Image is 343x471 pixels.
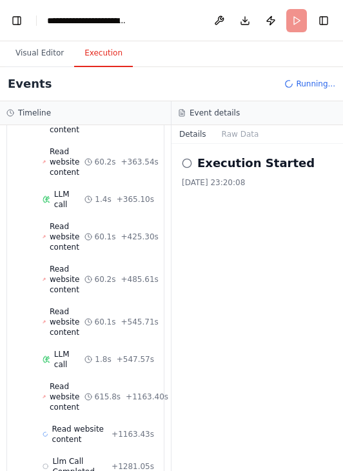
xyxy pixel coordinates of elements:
span: 60.2s [95,274,116,285]
span: Running... [296,79,335,89]
span: + 547.57s [117,354,154,365]
button: Visual Editor [5,40,74,67]
span: Read website content [50,264,84,295]
nav: breadcrumb [47,14,128,27]
span: + 545.71s [121,317,158,327]
span: + 1163.43s [112,429,154,439]
div: [DATE] 23:20:08 [182,177,333,188]
span: + 1163.40s [126,392,168,402]
span: LLM call [54,189,85,210]
span: 60.2s [95,157,116,167]
span: Read website content [50,146,84,177]
span: Read website content [50,306,84,337]
span: Read website content [52,424,112,445]
button: Show right sidebar [315,12,333,30]
button: Execution [74,40,133,67]
span: 60.1s [95,232,116,242]
span: + 365.10s [117,194,154,205]
button: Details [171,125,214,143]
h3: Event details [190,108,240,118]
span: + 363.54s [121,157,158,167]
span: Read website content [50,221,84,252]
button: Show left sidebar [8,12,26,30]
h2: Execution Started [197,154,315,172]
span: 1.8s [95,354,111,365]
span: 615.8s [95,392,121,402]
span: + 425.30s [121,232,158,242]
h2: Events [8,75,52,93]
span: 60.1s [95,317,116,327]
span: 1.4s [95,194,111,205]
span: + 485.61s [121,274,158,285]
span: Read website content [50,381,84,412]
h3: Timeline [18,108,51,118]
span: LLM call [54,349,85,370]
button: Raw Data [214,125,267,143]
